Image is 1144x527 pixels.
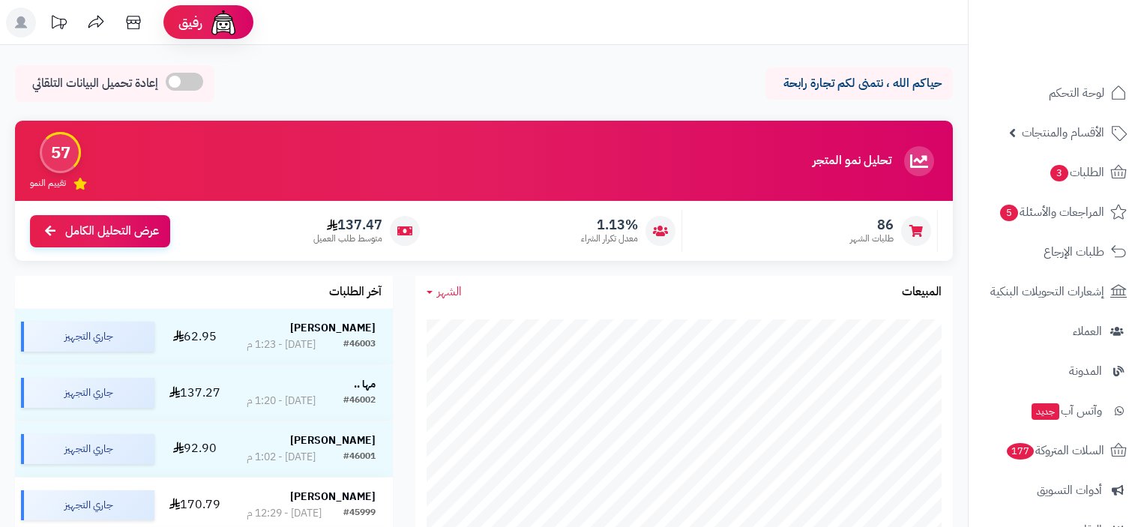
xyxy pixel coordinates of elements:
[978,234,1135,270] a: طلبات الإرجاع
[313,232,382,245] span: متوسط طلب العميل
[1073,321,1102,342] span: العملاء
[1042,34,1130,66] img: logo-2.png
[978,472,1135,508] a: أدوات التسويق
[978,75,1135,111] a: لوحة التحكم
[21,378,154,408] div: جاري التجهيز
[290,433,376,448] strong: [PERSON_NAME]
[978,353,1135,389] a: المدونة
[978,154,1135,190] a: الطلبات3
[290,489,376,505] strong: [PERSON_NAME]
[902,286,942,299] h3: المبيعات
[999,202,1104,223] span: المراجعات والأسئلة
[990,281,1104,302] span: إشعارات التحويلات البنكية
[247,506,322,521] div: [DATE] - 12:29 م
[978,274,1135,310] a: إشعارات التحويلات البنكية
[978,433,1135,469] a: السلات المتروكة177
[21,490,154,520] div: جاري التجهيز
[178,13,202,31] span: رفيق
[32,75,158,92] span: إعادة تحميل البيانات التلقائي
[1005,440,1104,461] span: السلات المتروكة
[1030,400,1102,421] span: وآتس آب
[777,75,942,92] p: حياكم الله ، نتمنى لكم تجارة رابحة
[978,313,1135,349] a: العملاء
[30,215,170,247] a: عرض التحليل الكامل
[329,286,382,299] h3: آخر الطلبات
[40,7,77,41] a: تحديثات المنصة
[21,434,154,464] div: جاري التجهيز
[581,217,638,233] span: 1.13%
[437,283,462,301] span: الشهر
[1069,361,1102,382] span: المدونة
[1049,82,1104,103] span: لوحة التحكم
[354,376,376,392] strong: مها ..
[978,393,1135,429] a: وآتس آبجديد
[850,217,894,233] span: 86
[208,7,238,37] img: ai-face.png
[290,320,376,336] strong: [PERSON_NAME]
[1050,165,1069,182] span: 3
[813,154,891,168] h3: تحليل نمو المتجر
[343,337,376,352] div: #46003
[1044,241,1104,262] span: طلبات الإرجاع
[343,450,376,465] div: #46001
[581,232,638,245] span: معدل تكرار الشراء
[850,232,894,245] span: طلبات الشهر
[427,283,462,301] a: الشهر
[21,322,154,352] div: جاري التجهيز
[978,194,1135,230] a: المراجعات والأسئلة5
[343,506,376,521] div: #45999
[247,450,316,465] div: [DATE] - 1:02 م
[1000,205,1019,222] span: 5
[160,365,229,421] td: 137.27
[343,394,376,409] div: #46002
[160,309,229,364] td: 62.95
[1007,443,1035,460] span: 177
[1049,162,1104,183] span: الطلبات
[247,337,316,352] div: [DATE] - 1:23 م
[313,217,382,233] span: 137.47
[30,177,66,190] span: تقييم النمو
[1032,403,1059,420] span: جديد
[1022,122,1104,143] span: الأقسام والمنتجات
[160,421,229,477] td: 92.90
[247,394,316,409] div: [DATE] - 1:20 م
[1037,480,1102,501] span: أدوات التسويق
[65,223,159,240] span: عرض التحليل الكامل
